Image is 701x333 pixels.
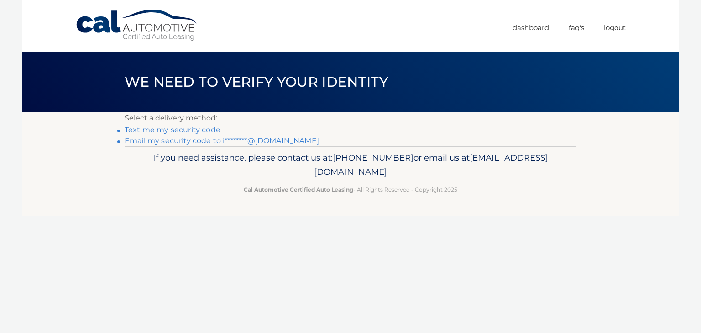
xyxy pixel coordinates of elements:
[131,151,570,180] p: If you need assistance, please contact us at: or email us at
[75,9,199,42] a: Cal Automotive
[569,20,584,35] a: FAQ's
[333,152,413,163] span: [PHONE_NUMBER]
[125,73,388,90] span: We need to verify your identity
[604,20,626,35] a: Logout
[125,136,319,145] a: Email my security code to i********@[DOMAIN_NAME]
[244,186,353,193] strong: Cal Automotive Certified Auto Leasing
[131,185,570,194] p: - All Rights Reserved - Copyright 2025
[513,20,549,35] a: Dashboard
[125,125,220,134] a: Text me my security code
[125,112,576,125] p: Select a delivery method:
